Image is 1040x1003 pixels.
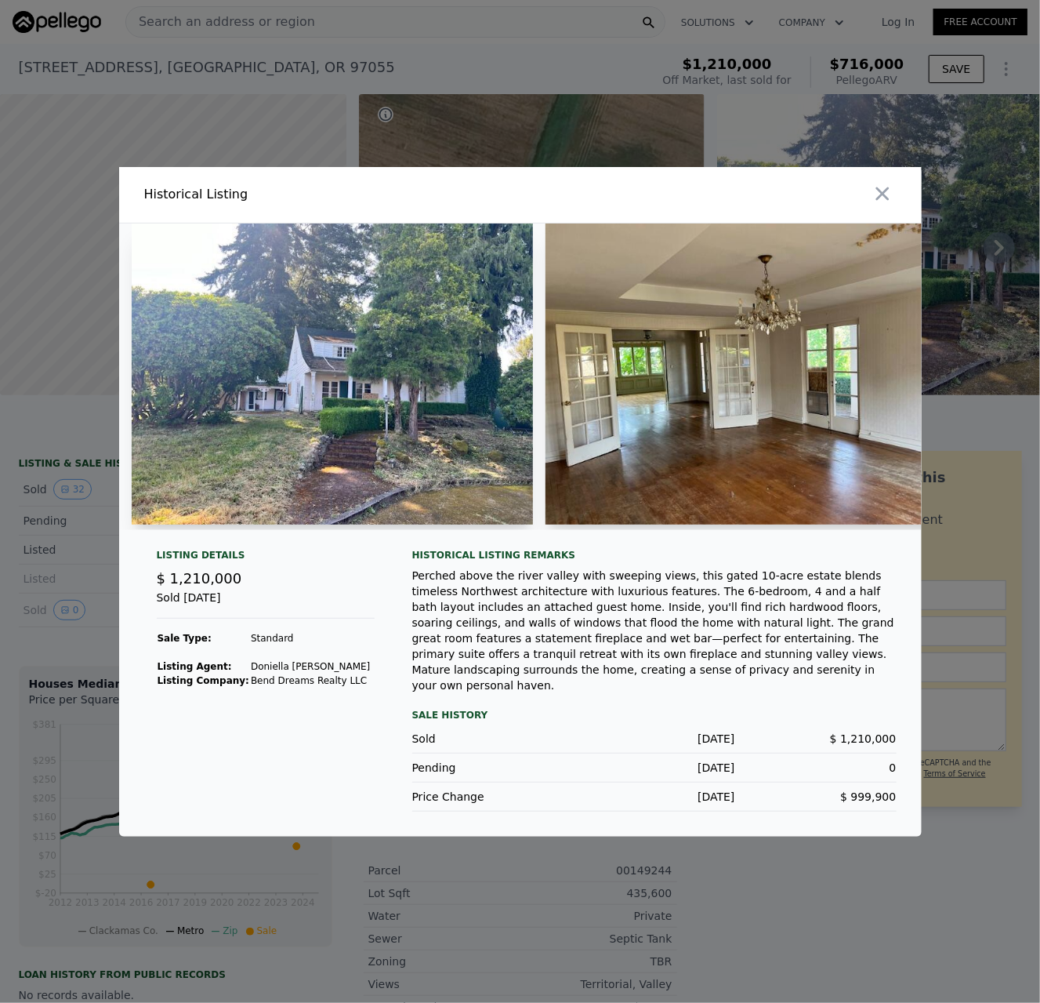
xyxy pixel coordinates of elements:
[412,706,897,725] div: Sale History
[412,731,574,747] div: Sold
[158,661,232,672] strong: Listing Agent:
[840,790,896,803] span: $ 999,900
[157,590,375,619] div: Sold [DATE]
[250,674,371,688] td: Bend Dreams Realty LLC
[412,789,574,805] div: Price Change
[735,760,897,776] div: 0
[158,675,249,686] strong: Listing Company:
[250,631,371,645] td: Standard
[157,549,375,568] div: Listing Details
[158,633,212,644] strong: Sale Type:
[412,549,897,561] div: Historical Listing remarks
[250,660,371,674] td: Doniella [PERSON_NAME]
[574,789,735,805] div: [DATE]
[574,760,735,776] div: [DATE]
[412,760,574,776] div: Pending
[157,570,242,587] span: $ 1,210,000
[412,568,897,693] div: Perched above the river valley with sweeping views, this gated 10-acre estate blends timeless Nor...
[574,731,735,747] div: [DATE]
[830,732,897,745] span: $ 1,210,000
[545,223,947,525] img: Property Img
[132,223,533,525] img: Property Img
[144,185,514,204] div: Historical Listing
